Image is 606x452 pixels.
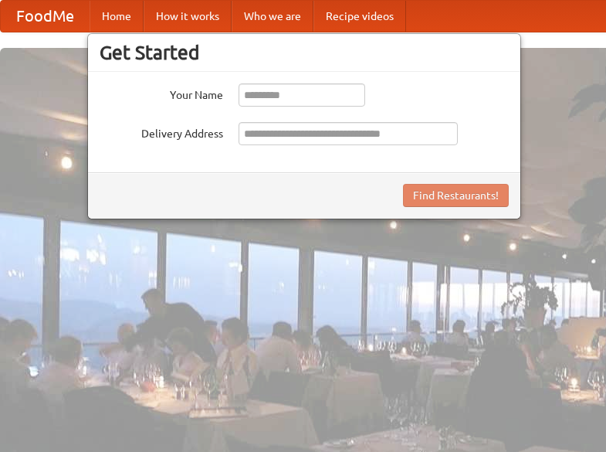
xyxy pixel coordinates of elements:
[313,1,406,32] a: Recipe videos
[1,1,90,32] a: FoodMe
[232,1,313,32] a: Who we are
[90,1,144,32] a: Home
[100,122,223,141] label: Delivery Address
[100,83,223,103] label: Your Name
[403,184,509,207] button: Find Restaurants!
[144,1,232,32] a: How it works
[100,41,509,64] h3: Get Started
